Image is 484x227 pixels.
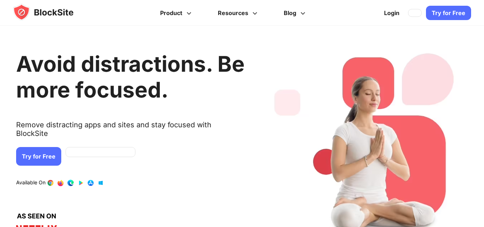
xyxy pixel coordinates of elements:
[13,4,87,21] img: blocksite-icon.5d769676.svg
[380,4,404,22] a: Login
[16,51,245,103] h1: Avoid distractions. Be more focused.
[16,147,61,166] a: Try for Free
[16,120,245,143] text: Remove distracting apps and sites and stay focused with BlockSite
[426,6,471,20] a: Try for Free
[16,179,45,186] text: Available On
